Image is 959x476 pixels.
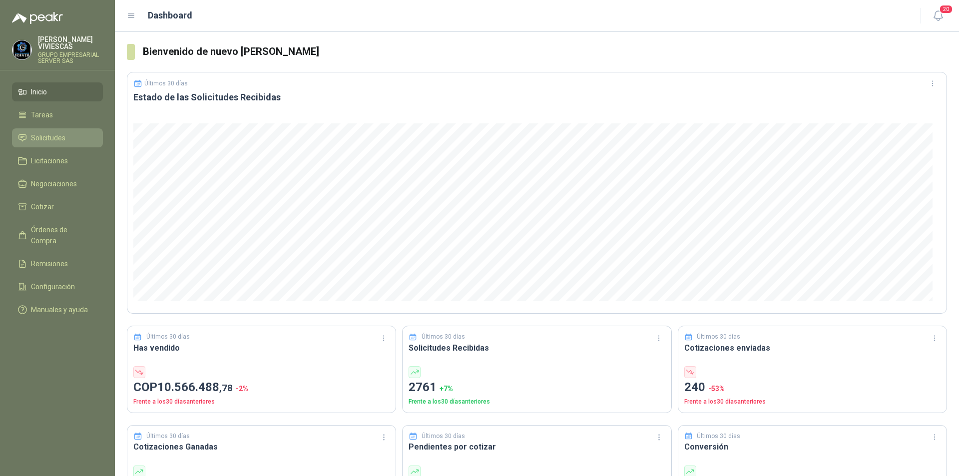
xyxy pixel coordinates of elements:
[31,132,65,143] span: Solicitudes
[146,332,190,342] p: Últimos 30 días
[684,342,941,354] h3: Cotizaciones enviadas
[133,378,390,397] p: COP
[133,397,390,407] p: Frente a los 30 días anteriores
[422,432,465,441] p: Últimos 30 días
[133,91,941,103] h3: Estado de las Solicitudes Recibidas
[31,86,47,97] span: Inicio
[12,128,103,147] a: Solicitudes
[31,201,54,212] span: Cotizar
[31,109,53,120] span: Tareas
[929,7,947,25] button: 20
[12,151,103,170] a: Licitaciones
[697,432,740,441] p: Últimos 30 días
[12,254,103,273] a: Remisiones
[409,378,665,397] p: 2761
[684,397,941,407] p: Frente a los 30 días anteriores
[31,224,93,246] span: Órdenes de Compra
[31,304,88,315] span: Manuales y ayuda
[422,332,465,342] p: Últimos 30 días
[697,332,740,342] p: Últimos 30 días
[684,378,941,397] p: 240
[148,8,192,22] h1: Dashboard
[146,432,190,441] p: Últimos 30 días
[409,397,665,407] p: Frente a los 30 días anteriores
[144,80,188,87] p: Últimos 30 días
[12,82,103,101] a: Inicio
[12,277,103,296] a: Configuración
[684,441,941,453] h3: Conversión
[12,105,103,124] a: Tareas
[12,12,63,24] img: Logo peakr
[133,441,390,453] h3: Cotizaciones Ganadas
[31,258,68,269] span: Remisiones
[440,385,453,393] span: + 7 %
[409,441,665,453] h3: Pendientes por cotizar
[12,300,103,319] a: Manuales y ayuda
[31,281,75,292] span: Configuración
[708,385,725,393] span: -53 %
[236,385,248,393] span: -2 %
[31,155,68,166] span: Licitaciones
[31,178,77,189] span: Negociaciones
[939,4,953,14] span: 20
[38,36,103,50] p: [PERSON_NAME] VIVIESCAS
[133,342,390,354] h3: Has vendido
[12,40,31,59] img: Company Logo
[409,342,665,354] h3: Solicitudes Recibidas
[143,44,947,59] h3: Bienvenido de nuevo [PERSON_NAME]
[38,52,103,64] p: GRUPO EMPRESARIAL SERVER SAS
[219,382,233,394] span: ,78
[12,174,103,193] a: Negociaciones
[12,220,103,250] a: Órdenes de Compra
[157,380,233,394] span: 10.566.488
[12,197,103,216] a: Cotizar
